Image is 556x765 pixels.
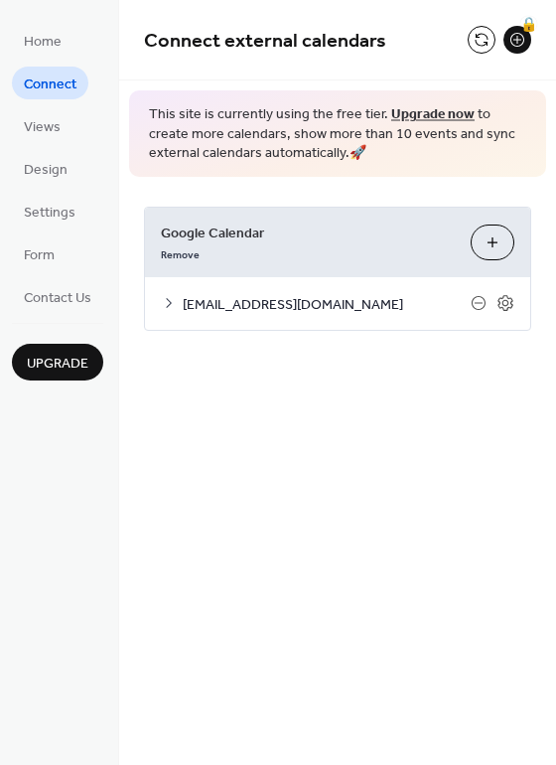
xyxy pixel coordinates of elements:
a: Design [12,152,79,185]
span: Connect external calendars [144,22,386,61]
span: Contact Us [24,288,91,309]
a: Connect [12,67,88,99]
a: Views [12,109,72,142]
a: Home [12,24,73,57]
span: Form [24,245,55,266]
a: Upgrade now [391,101,475,128]
span: Google Calendar [161,223,455,243]
span: This site is currently using the free tier. to create more calendars, show more than 10 events an... [149,105,526,164]
span: Views [24,117,61,138]
span: Home [24,32,62,53]
span: Settings [24,203,75,224]
span: [EMAIL_ADDRESS][DOMAIN_NAME] [183,294,471,315]
a: Form [12,237,67,270]
span: Remove [161,247,200,261]
a: Settings [12,195,87,228]
span: Design [24,160,68,181]
a: Contact Us [12,280,103,313]
span: Upgrade [27,354,88,375]
span: Connect [24,75,76,95]
button: Upgrade [12,344,103,381]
